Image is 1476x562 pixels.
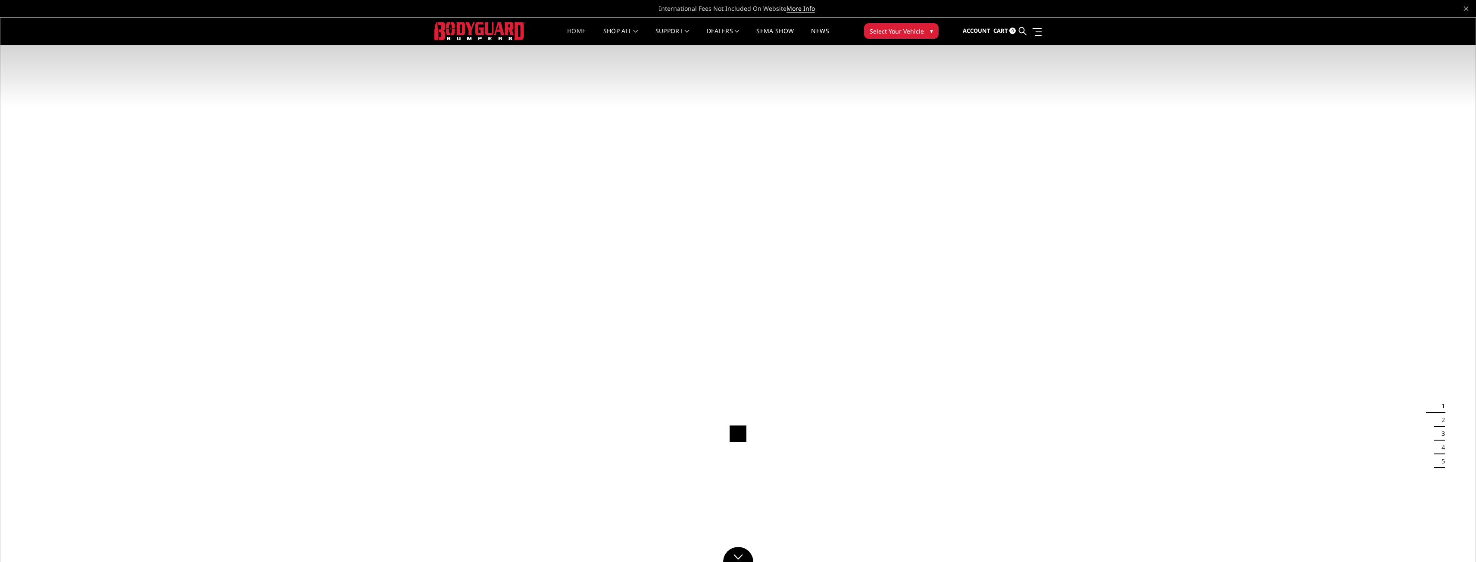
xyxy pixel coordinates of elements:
[993,19,1016,43] a: Cart 0
[723,547,753,562] a: Click to Down
[870,27,924,36] span: Select Your Vehicle
[811,28,829,45] a: News
[1436,400,1445,413] button: 1 of 5
[963,19,990,43] a: Account
[603,28,638,45] a: shop all
[786,4,815,13] a: More Info
[1009,28,1016,34] span: 0
[655,28,690,45] a: Support
[1436,413,1445,427] button: 2 of 5
[756,28,794,45] a: SEMA Show
[963,27,990,34] span: Account
[930,26,933,35] span: ▾
[567,28,586,45] a: Home
[1436,427,1445,441] button: 3 of 5
[434,22,525,40] img: BODYGUARD BUMPERS
[1436,441,1445,454] button: 4 of 5
[707,28,740,45] a: Dealers
[1436,454,1445,468] button: 5 of 5
[864,23,939,39] button: Select Your Vehicle
[993,27,1008,34] span: Cart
